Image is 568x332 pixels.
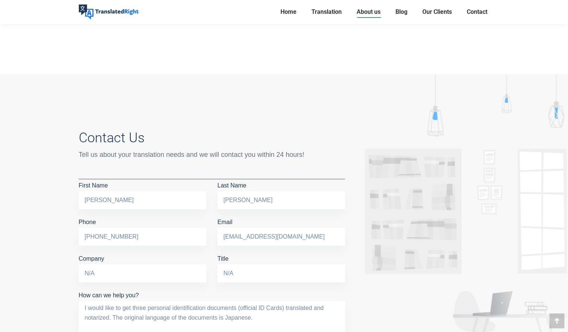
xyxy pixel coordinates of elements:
input: Last Name [217,191,345,209]
input: Phone [79,228,207,246]
label: Email [217,219,345,240]
img: Translated Right [79,4,139,19]
input: Company [79,264,207,282]
span: Contact [467,8,487,16]
label: Phone [79,219,207,240]
input: Title [217,264,345,282]
h3: Contact Us [79,130,345,146]
div: Tell us about your translation needs and we will contact you within 24 hours! [79,149,345,160]
span: Translation [311,8,342,16]
label: Last Name [217,182,345,203]
input: First Name [79,191,207,209]
label: Company [79,255,207,276]
a: Our Clients [420,7,454,17]
label: First Name [79,182,207,203]
span: Blog [395,8,407,16]
label: Title [217,255,345,276]
a: Blog [393,7,410,17]
a: Home [278,7,299,17]
a: About us [354,7,383,17]
span: Home [280,8,297,16]
label: How can we help you? [79,292,345,310]
input: Email [217,228,345,246]
span: Our Clients [422,8,452,16]
a: Contact [465,7,490,17]
span: About us [357,8,381,16]
a: Translation [309,7,344,17]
